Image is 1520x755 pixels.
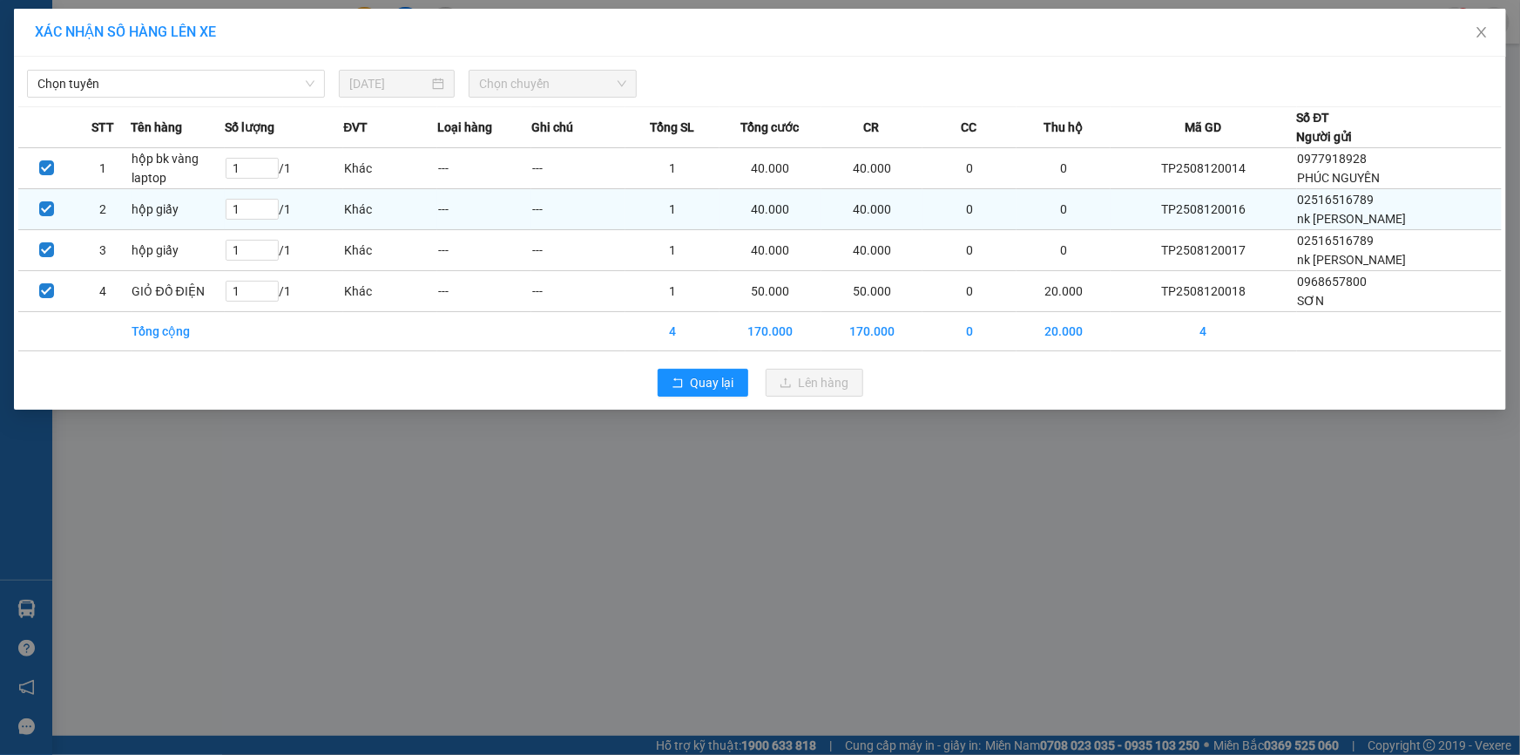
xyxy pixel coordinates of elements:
td: 20.000 [1017,271,1111,312]
td: 1 [625,189,719,230]
span: 0977918928 [1298,152,1368,166]
button: Close [1457,9,1506,58]
td: TP2508120016 [1111,189,1297,230]
td: 1 [625,230,719,271]
td: 4 [1111,312,1297,351]
button: uploadLên hàng [766,369,863,397]
td: GIỎ ĐỒ ĐIỆN [132,271,226,312]
span: XÁC NHẬN SỐ HÀNG LÊN XE [35,24,216,40]
td: / 1 [225,230,343,271]
td: 1 [625,271,719,312]
td: --- [437,230,531,271]
td: hộp giấy [132,189,226,230]
span: STT [91,118,114,137]
span: Tổng SL [650,118,694,137]
span: nk [PERSON_NAME] [1298,253,1407,267]
span: PHÚC NGUYÊN [1298,171,1381,185]
span: nk [PERSON_NAME] [1298,212,1407,226]
input: 12/08/2025 [349,74,429,93]
td: 1 [625,148,719,189]
td: hộp bk vàng laptop [132,148,226,189]
span: ĐVT [343,118,368,137]
span: Số lượng [225,118,274,137]
td: 0 [1017,148,1111,189]
span: 0968657800 [1298,275,1368,289]
td: 1 [75,148,132,189]
span: Mã GD [1185,118,1221,137]
td: 40.000 [821,230,923,271]
td: 3 [75,230,132,271]
td: Khác [343,230,437,271]
td: TP2508120018 [1111,271,1297,312]
td: 0 [922,230,1017,271]
td: hộp giấy [132,230,226,271]
span: Chọn chuyến [479,71,626,97]
span: Tổng cước [740,118,799,137]
span: Chọn tuyến [37,71,314,97]
td: 40.000 [719,230,821,271]
td: 2 [75,189,132,230]
td: Tổng cộng [132,312,226,351]
td: TP2508120014 [1111,148,1297,189]
td: 170.000 [719,312,821,351]
td: 40.000 [821,189,923,230]
span: CR [863,118,879,137]
td: 40.000 [719,189,821,230]
td: 4 [75,271,132,312]
td: 20.000 [1017,312,1111,351]
span: 02516516789 [1298,234,1375,248]
div: Số ĐT Người gửi [1297,108,1353,146]
td: --- [531,230,625,271]
span: 02516516789 [1298,193,1375,207]
span: close [1475,25,1489,39]
span: rollback [672,377,684,391]
td: --- [437,189,531,230]
td: --- [437,271,531,312]
td: 40.000 [719,148,821,189]
td: 0 [922,312,1017,351]
span: SƠN [1298,294,1325,308]
span: Quay lại [691,373,734,392]
td: 50.000 [821,271,923,312]
td: --- [531,189,625,230]
span: Ghi chú [531,118,573,137]
td: TP2508120017 [1111,230,1297,271]
span: CC [962,118,977,137]
td: --- [531,148,625,189]
button: rollbackQuay lại [658,369,748,397]
td: / 1 [225,189,343,230]
td: Khác [343,148,437,189]
td: 0 [1017,230,1111,271]
td: 0 [922,148,1017,189]
td: 0 [922,271,1017,312]
td: 4 [625,312,719,351]
span: Loại hàng [437,118,492,137]
td: 0 [922,189,1017,230]
td: 0 [1017,189,1111,230]
td: --- [437,148,531,189]
td: --- [531,271,625,312]
td: Khác [343,189,437,230]
td: 40.000 [821,148,923,189]
td: Khác [343,271,437,312]
td: 170.000 [821,312,923,351]
span: Tên hàng [132,118,183,137]
td: / 1 [225,271,343,312]
span: Thu hộ [1044,118,1083,137]
td: / 1 [225,148,343,189]
td: 50.000 [719,271,821,312]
